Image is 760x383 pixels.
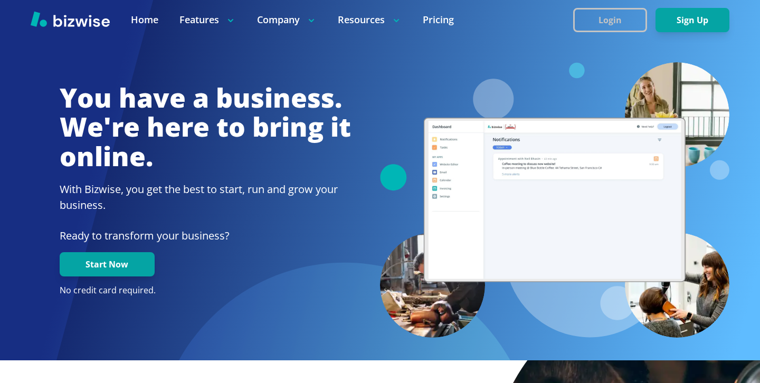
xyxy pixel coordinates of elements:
[131,13,158,26] a: Home
[31,11,110,27] img: Bizwise Logo
[257,13,317,26] p: Company
[573,15,655,25] a: Login
[423,13,454,26] a: Pricing
[60,181,351,213] h2: With Bizwise, you get the best to start, run and grow your business.
[573,8,647,32] button: Login
[655,8,729,32] button: Sign Up
[60,83,351,171] h1: You have a business. We're here to bring it online.
[655,15,729,25] a: Sign Up
[179,13,236,26] p: Features
[60,228,351,244] p: Ready to transform your business?
[338,13,402,26] p: Resources
[60,252,155,276] button: Start Now
[60,260,155,270] a: Start Now
[60,285,351,296] p: No credit card required.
